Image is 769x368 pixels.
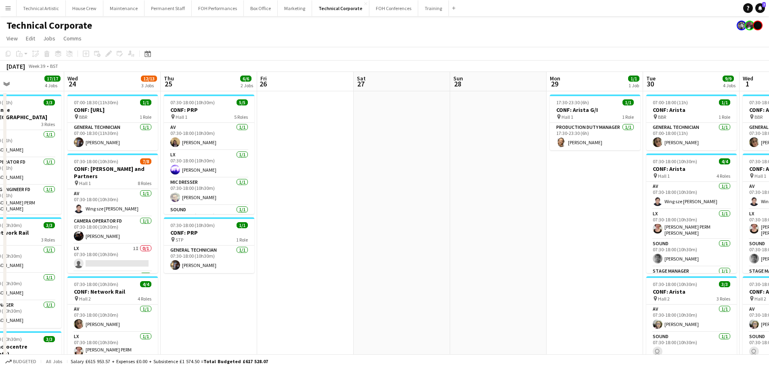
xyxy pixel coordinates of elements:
app-user-avatar: Krisztian PERM Vass [737,21,746,30]
button: Technical Corporate [312,0,369,16]
button: Maintenance [103,0,145,16]
button: Technical Artistic [17,0,66,16]
button: Training [418,0,449,16]
button: Box Office [244,0,278,16]
a: 7 [755,3,765,13]
button: FOH Conferences [369,0,418,16]
app-user-avatar: Zubair PERM Dhalla [745,21,754,30]
div: [DATE] [6,62,25,70]
span: 7 [762,2,766,7]
a: Comms [60,33,85,44]
h1: Technical Corporate [6,19,92,32]
a: Edit [23,33,38,44]
span: Edit [26,35,35,42]
button: FOH Performances [192,0,244,16]
span: Comms [63,35,82,42]
button: Budgeted [4,357,38,366]
span: View [6,35,18,42]
app-user-avatar: Gabrielle Barr [753,21,763,30]
div: Salary £615 953.57 + Expenses £0.00 + Subsistence £1 574.50 = [71,358,268,364]
a: Jobs [40,33,59,44]
button: House Crew [66,0,103,16]
button: Marketing [278,0,312,16]
span: Budgeted [13,359,36,364]
div: BST [50,63,58,69]
span: All jobs [44,358,64,364]
span: Jobs [43,35,55,42]
button: Permanent Staff [145,0,192,16]
span: Total Budgeted £617 528.07 [203,358,268,364]
a: View [3,33,21,44]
